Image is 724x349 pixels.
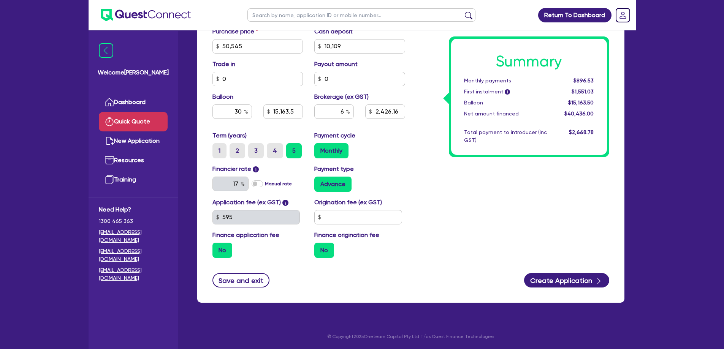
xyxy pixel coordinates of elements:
img: icon-menu-close [99,43,113,58]
span: Need Help? [99,205,168,214]
a: Resources [99,151,168,170]
label: Purchase price [212,27,258,36]
div: First instalment [458,88,553,96]
label: 3 [248,143,264,158]
label: Brokerage (ex GST) [314,92,369,101]
a: New Application [99,131,168,151]
span: $2,668.78 [569,129,594,135]
a: Return To Dashboard [538,8,612,22]
label: Finance origination fee [314,231,379,240]
button: Create Application [524,273,609,287]
label: Manual rate [265,180,292,187]
label: 1 [212,143,227,158]
label: No [314,243,334,258]
span: i [282,200,288,206]
img: quest-connect-logo-blue [101,9,191,21]
span: i [505,90,510,95]
label: Finance application fee [212,231,279,240]
h1: Summary [464,52,594,71]
label: Term (years) [212,131,247,140]
span: i [253,166,259,172]
a: Dashboard [99,93,168,112]
img: training [105,175,114,184]
span: $15,163.50 [568,99,594,106]
label: 2 [230,143,245,158]
label: 4 [267,143,283,158]
label: Cash deposit [314,27,353,36]
label: No [212,243,232,258]
label: Monthly [314,143,349,158]
span: Welcome [PERSON_NAME] [98,68,169,77]
img: resources [105,156,114,165]
div: Monthly payments [458,77,553,85]
label: Balloon [212,92,233,101]
label: Payment type [314,164,354,174]
span: $896.53 [573,77,594,84]
a: Quick Quote [99,112,168,131]
a: [EMAIL_ADDRESS][DOMAIN_NAME] [99,266,168,282]
label: Payment cycle [314,131,355,140]
span: $1,551.03 [572,88,594,95]
a: [EMAIL_ADDRESS][DOMAIN_NAME] [99,228,168,244]
img: new-application [105,136,114,145]
input: Search by name, application ID or mobile number... [247,8,475,22]
p: © Copyright 2025 Oneteam Capital Pty Ltd T/as Quest Finance Technologies [192,333,630,340]
button: Save and exit [212,273,270,287]
a: Training [99,170,168,190]
label: Financier rate [212,164,259,174]
label: Trade in [212,60,235,69]
div: Balloon [458,99,553,107]
span: 1300 465 363 [99,217,168,225]
label: Origination fee (ex GST) [314,198,382,207]
a: Dropdown toggle [613,5,633,25]
div: Net amount financed [458,110,553,118]
label: 5 [286,143,302,158]
a: [EMAIL_ADDRESS][DOMAIN_NAME] [99,247,168,263]
span: $40,436.00 [564,111,594,117]
div: Total payment to introducer (inc GST) [458,128,553,144]
label: Payout amount [314,60,358,69]
label: Application fee (ex GST) [212,198,281,207]
img: quick-quote [105,117,114,126]
label: Advance [314,177,352,192]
